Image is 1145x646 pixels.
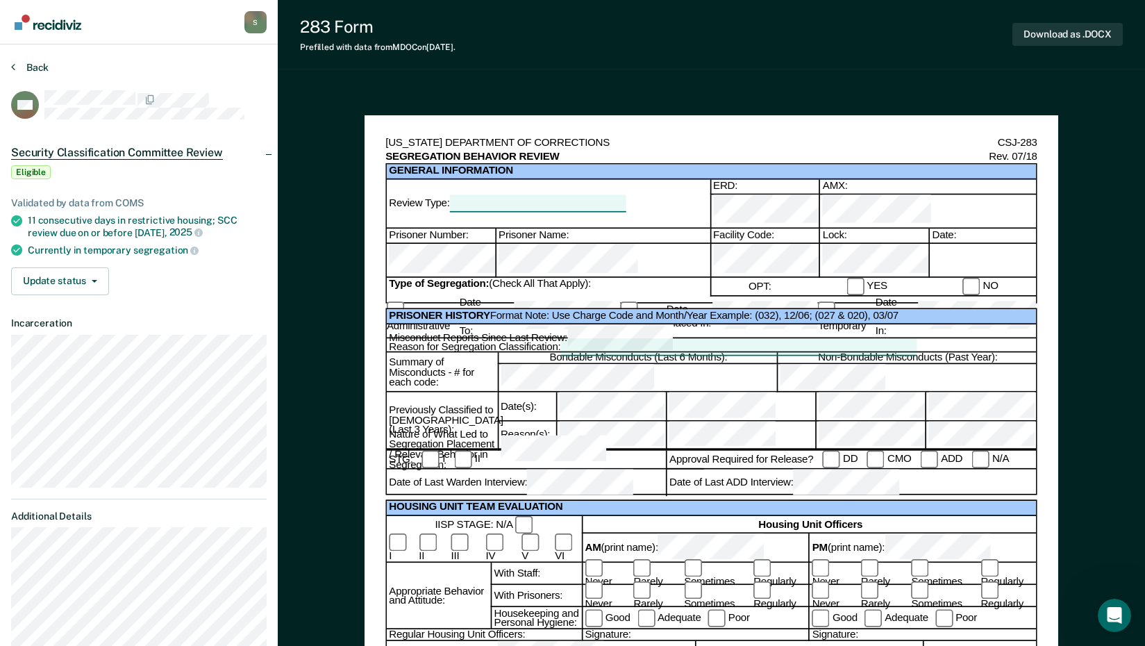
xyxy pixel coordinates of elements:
input: VI [555,534,572,552]
input: Never [585,582,602,599]
label: Adequate [864,609,928,627]
div: Lock: [819,229,929,244]
input: Sometimes [684,559,701,577]
label: Sometimes [911,559,973,587]
div: Non-Bondable Misconducts (Past Year): [776,353,1036,364]
b: PRISONER HISTORY [389,310,490,322]
input: I [422,451,440,468]
input: Poor [935,609,953,627]
button: Update status [11,267,109,295]
div: Approval Required for Release? [669,453,813,467]
label: Adequate [637,609,701,627]
div: Rev. 07/18 [989,150,1037,164]
div: Date: [928,229,1035,244]
label: Poor [935,609,977,627]
div: Date Placed In: [620,301,819,334]
b: HOUSING UNIT TEAM EVALUATION [389,502,562,513]
label: Regularly [753,582,809,610]
div: S [244,11,267,33]
input: Rarely [861,559,878,577]
div: [US_STATE] DEPARTMENT OF CORRECTIONS [385,136,610,150]
input: V [521,534,539,552]
input: Rarely [861,582,878,599]
input: Good [812,609,830,627]
div: Signature: [809,630,1036,641]
label: Punitive [620,301,658,333]
span: segregation [133,245,199,256]
div: CSJ-283 [998,136,1037,150]
input: Regularly [753,559,771,577]
label: Regularly [980,559,1036,587]
dt: Incarceration [11,317,267,329]
label: II [454,451,480,468]
input: Poor [708,609,726,627]
label: Never [812,559,854,587]
div: Bondable Misconducts (Last 6 Months): [497,353,776,364]
label: Rarely [861,582,905,610]
div: Validated by data from COMS [11,197,267,209]
label: V [521,534,546,562]
label: III [451,534,476,562]
div: Prefilled with data from MDOC on [DATE] . [300,42,456,52]
label: Never [585,582,626,610]
label: Poor [708,609,750,627]
input: Never [812,582,830,599]
label: Regularly [980,582,1036,610]
label: Good [585,609,630,627]
input: Regularly [980,559,998,577]
label: ADD [921,451,962,468]
input: YES [846,278,864,295]
div: Date Classified To: [387,297,620,338]
span: Security Classification Committee Review [11,146,223,160]
label: Sometimes [911,582,973,610]
div: Format Note: Use Charge Code and Month/Year Example: (032), 12/06; (027 & 020), 03/07 [387,310,1036,324]
div: Reason for Segregation Classification: [389,339,1036,356]
label: Sometimes [684,559,746,587]
label: CMO [867,451,912,468]
div: Housekeeping and Personal Hygiene: [490,608,581,630]
label: Sometimes [684,582,746,610]
div: Prisoner Name: [495,229,710,244]
label: Rarely [633,559,677,587]
input: Adequate [864,609,882,627]
input: DD [823,451,840,468]
div: Regular Housing Unit Officers: [387,630,581,641]
div: ERD: [710,180,819,194]
img: Recidiviz [15,15,81,30]
label: Good [812,609,858,627]
div: 11 consecutive days in restrictive housing; SCC review due on or before [DATE], [28,215,267,238]
label: VI [555,534,581,562]
button: Back [11,61,49,74]
span: Eligible [11,165,51,179]
div: Misconduct Reports Since Last Review: [389,324,1036,351]
label: Rarely [861,559,905,587]
div: Appropriate Behavior and Attitude: [387,563,491,630]
b: SEGREGATION BEHAVIOR REVIEW [385,150,559,164]
div: Summary of Misconducts - # for each code: [387,353,497,392]
div: (print name): [812,534,1036,561]
label: Regularly [753,559,809,587]
div: Nature of What Led to Segregation Placement / Relevant Behavior in Segregation: [387,449,497,451]
label: IV [485,534,512,562]
div: ERD: [710,194,819,229]
b: AM [585,543,601,552]
div: With Prisoners: [490,585,581,607]
div: Non-Bondable Misconducts (Past Year): [776,364,1036,392]
div: Prisoner Number: [387,244,495,278]
div: With Staff: [490,563,581,585]
input: Rarely [633,582,651,599]
input: N/A [972,451,989,468]
div: STG: [389,453,412,467]
input: Sometimes [911,559,928,577]
div: Bondable Misconducts (Last 6 Months): [497,364,776,392]
div: OPT: [749,280,771,294]
div: Previously Classified to [DEMOGRAPHIC_DATA] (Last 3 Years): [387,392,497,449]
input: Never [812,559,830,577]
div: Signature: [581,630,808,641]
label: Never [585,559,626,587]
div: (print name): [585,534,808,561]
input: Good [585,609,602,627]
label: NO [962,278,998,295]
input: Sometimes [911,582,928,599]
div: Facility Code: [710,244,819,278]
